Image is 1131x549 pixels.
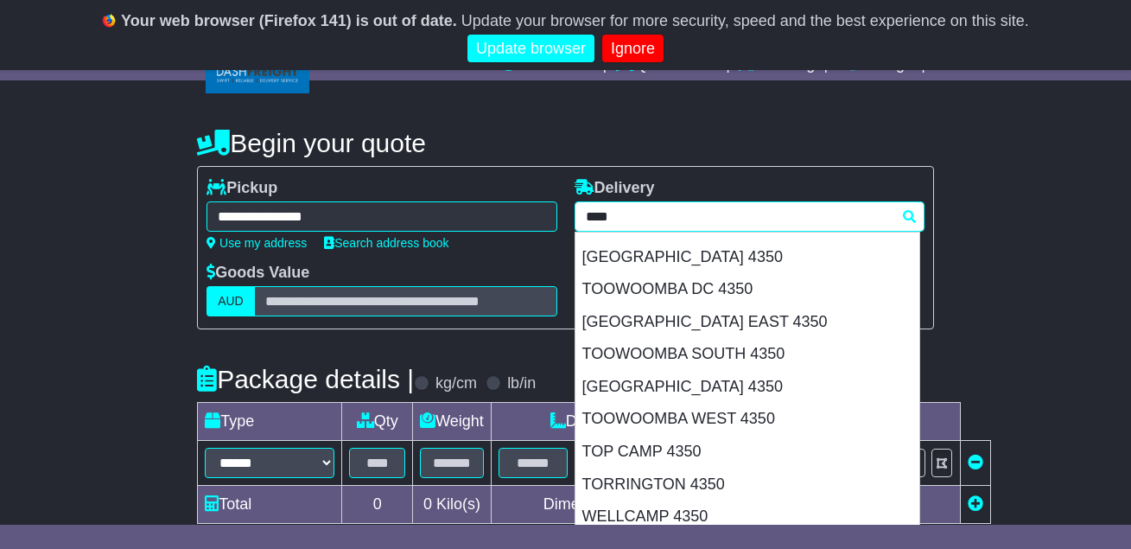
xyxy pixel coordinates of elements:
[575,179,655,198] label: Delivery
[575,403,919,436] div: TOOWOOMBA WEST 4350
[491,403,787,441] td: Dimensions (L x W x H)
[198,486,342,524] td: Total
[198,403,342,441] td: Type
[413,403,492,441] td: Weight
[575,371,919,404] div: [GEOGRAPHIC_DATA] 4350
[602,35,664,63] a: Ignore
[435,374,477,393] label: kg/cm
[968,454,983,471] a: Remove this item
[461,12,1029,29] span: Update your browser for more security, speed and the best experience on this site.
[207,286,255,316] label: AUD
[207,264,309,283] label: Goods Value
[575,501,919,533] div: WELLCAMP 4350
[575,338,919,371] div: TOOWOOMBA SOUTH 4350
[197,129,934,157] h4: Begin your quote
[207,236,307,250] a: Use my address
[575,469,919,501] div: TORRINGTON 4350
[575,306,919,339] div: [GEOGRAPHIC_DATA] EAST 4350
[324,236,448,250] a: Search address book
[575,436,919,469] div: TOP CAMP 4350
[491,486,787,524] td: Dimensions in Centimetre(s)
[968,495,983,513] a: Add new item
[467,35,594,63] a: Update browser
[197,365,414,393] h4: Package details |
[342,403,413,441] td: Qty
[121,12,457,29] b: Your web browser (Firefox 141) is out of date.
[342,486,413,524] td: 0
[575,273,919,306] div: TOOWOOMBA DC 4350
[413,486,492,524] td: Kilo(s)
[207,179,277,198] label: Pickup
[423,495,432,513] span: 0
[575,241,919,274] div: [GEOGRAPHIC_DATA] 4350
[507,374,536,393] label: lb/in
